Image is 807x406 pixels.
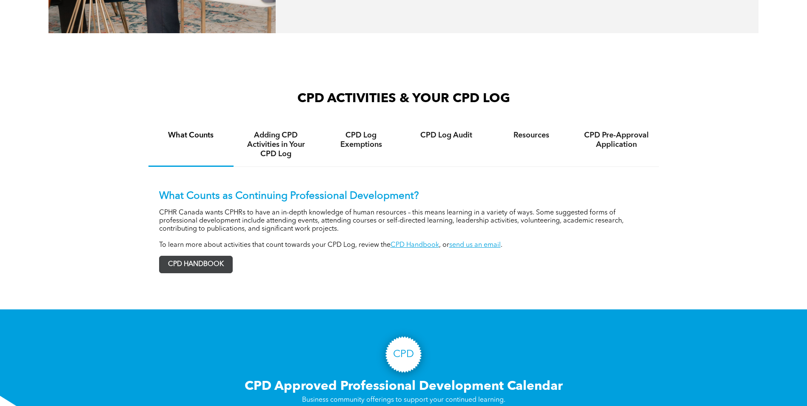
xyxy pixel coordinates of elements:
h3: CPD [393,349,414,361]
span: CPD Approved Professional Development Calendar [245,380,563,393]
a: send us an email [449,242,501,249]
p: To learn more about activities that count towards your CPD Log, review the , or . [159,241,648,249]
h4: CPD Log Audit [411,131,481,140]
a: CPD HANDBOOK [159,256,233,273]
h4: Adding CPD Activities in Your CPD Log [241,131,311,159]
h4: What Counts [156,131,226,140]
span: CPD HANDBOOK [160,256,232,273]
h4: CPD Pre-Approval Application [582,131,651,149]
p: What Counts as Continuing Professional Development? [159,190,648,203]
p: CPHR Canada wants CPHRs to have an in-depth knowledge of human resources – this means learning in... [159,209,648,233]
h4: CPD Log Exemptions [326,131,396,149]
h4: Resources [496,131,566,140]
span: CPD ACTIVITIES & YOUR CPD LOG [297,92,510,105]
a: CPD Handbook [391,242,439,249]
